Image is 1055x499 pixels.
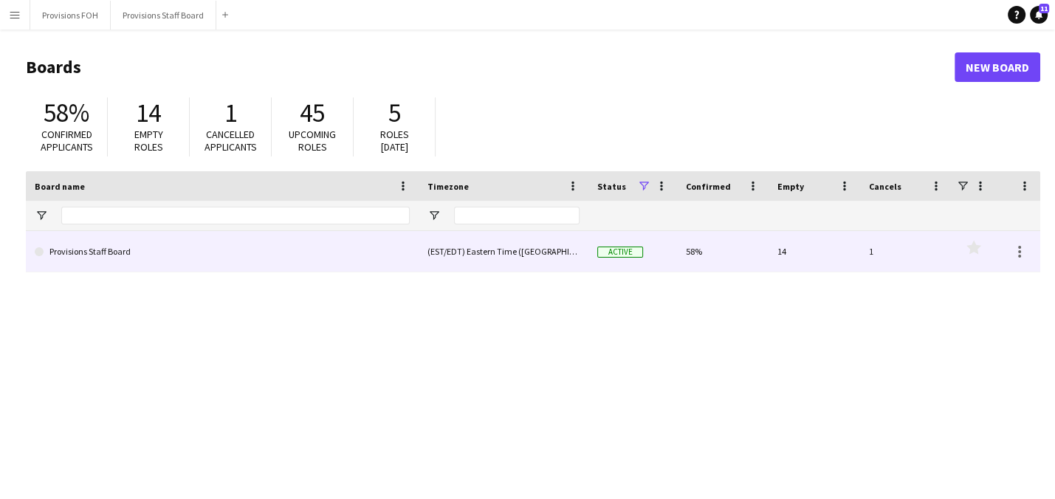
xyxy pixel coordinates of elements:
button: Provisions Staff Board [111,1,216,30]
span: Cancels [869,181,901,192]
button: Open Filter Menu [35,209,48,222]
a: New Board [955,52,1040,82]
span: 58% [44,97,89,129]
span: 14 [136,97,161,129]
div: 58% [677,231,769,272]
span: Empty roles [134,128,163,154]
div: 14 [769,231,860,272]
span: Board name [35,181,85,192]
input: Timezone Filter Input [454,207,580,224]
span: Empty [777,181,804,192]
span: Confirmed [686,181,731,192]
span: Confirmed applicants [41,128,93,154]
input: Board name Filter Input [61,207,410,224]
span: Active [597,247,643,258]
span: 1 [224,97,237,129]
div: (EST/EDT) Eastern Time ([GEOGRAPHIC_DATA] & [GEOGRAPHIC_DATA]) [419,231,588,272]
span: Status [597,181,626,192]
span: 5 [388,97,401,129]
button: Open Filter Menu [427,209,441,222]
span: Roles [DATE] [380,128,409,154]
span: Timezone [427,181,469,192]
a: 11 [1030,6,1048,24]
h1: Boards [26,56,955,78]
div: 1 [860,231,952,272]
span: Cancelled applicants [205,128,257,154]
button: Provisions FOH [30,1,111,30]
span: Upcoming roles [289,128,336,154]
span: 11 [1039,4,1049,13]
a: Provisions Staff Board [35,231,410,272]
span: 45 [300,97,325,129]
